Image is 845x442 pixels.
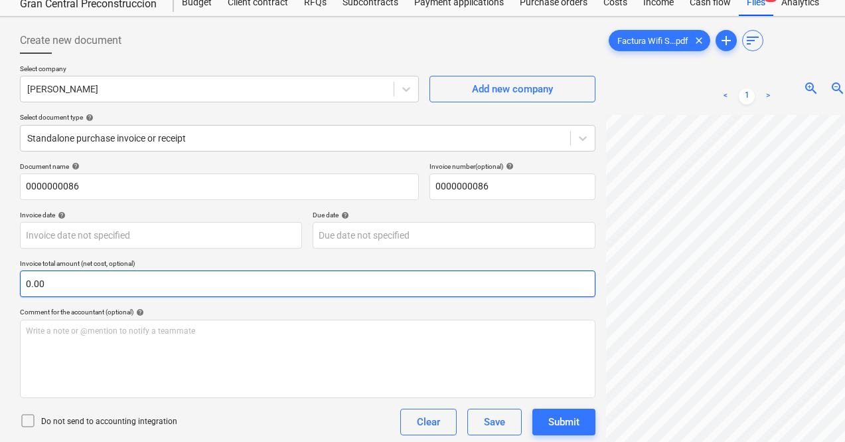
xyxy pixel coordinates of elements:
button: Add new company [429,76,595,102]
div: Select document type [20,113,595,122]
input: Invoice date not specified [20,222,302,249]
span: help [55,211,66,219]
div: Comment for the accountant (optional) [20,308,595,316]
div: Clear [417,413,440,431]
span: Create new document [20,33,121,49]
span: help [69,162,80,170]
div: Submit [548,413,579,431]
span: help [339,211,349,219]
iframe: Chat Widget [779,378,845,442]
input: Invoice number [429,173,595,200]
div: Due date [313,211,595,219]
span: clear [691,33,707,49]
span: zoom_in [803,80,819,96]
span: add [718,33,734,49]
span: Factura Wifi S...pdf [609,36,696,46]
div: Add new company [472,80,553,98]
a: Previous page [718,88,733,104]
a: Page 1 is your current page [739,88,755,104]
span: help [133,308,144,316]
input: Due date not specified [313,222,595,249]
button: Clear [400,409,457,435]
input: Document name [20,173,419,200]
button: Save [467,409,522,435]
span: help [503,162,514,170]
span: help [83,114,94,122]
div: Document name [20,162,419,171]
span: sort [745,33,761,49]
input: Invoice total amount (net cost, optional) [20,271,595,297]
button: Submit [532,409,595,435]
div: Invoice date [20,211,302,219]
div: Save [484,413,505,431]
p: Select company [20,64,419,76]
div: Factura Wifi S...pdf [609,30,710,51]
div: Widget de chat [779,378,845,442]
p: Invoice total amount (net cost, optional) [20,259,595,271]
a: Next page [760,88,776,104]
div: Invoice number (optional) [429,162,595,171]
p: Do not send to accounting integration [41,416,177,427]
